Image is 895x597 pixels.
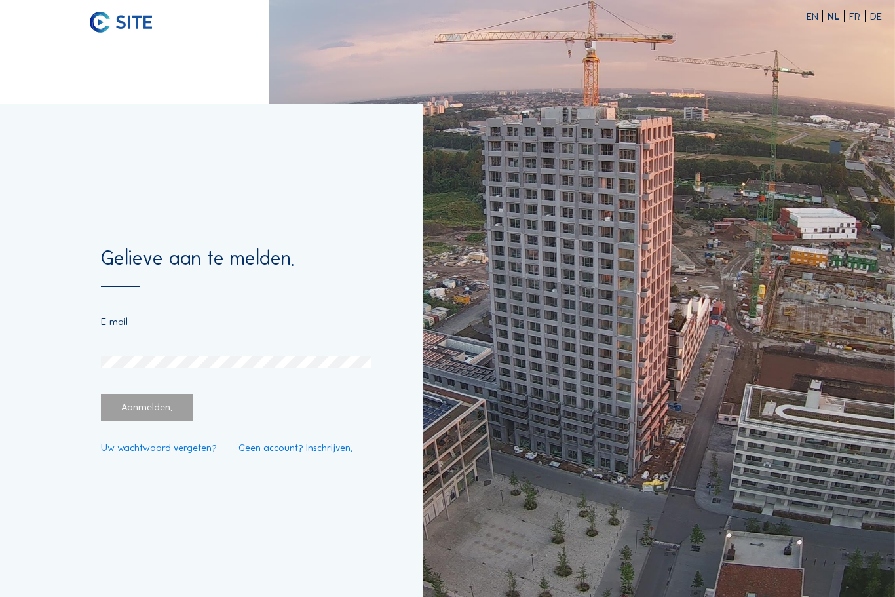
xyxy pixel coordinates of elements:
[90,12,153,33] img: C-SITE logo
[870,12,882,22] div: DE
[849,12,866,22] div: FR
[101,443,217,453] a: Uw wachtwoord vergeten?
[101,316,371,328] input: E-mail
[828,12,845,22] div: NL
[807,12,824,22] div: EN
[101,394,192,422] div: Aanmelden.
[238,443,352,453] a: Geen account? Inschrijven.
[101,248,371,287] div: Gelieve aan te melden.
